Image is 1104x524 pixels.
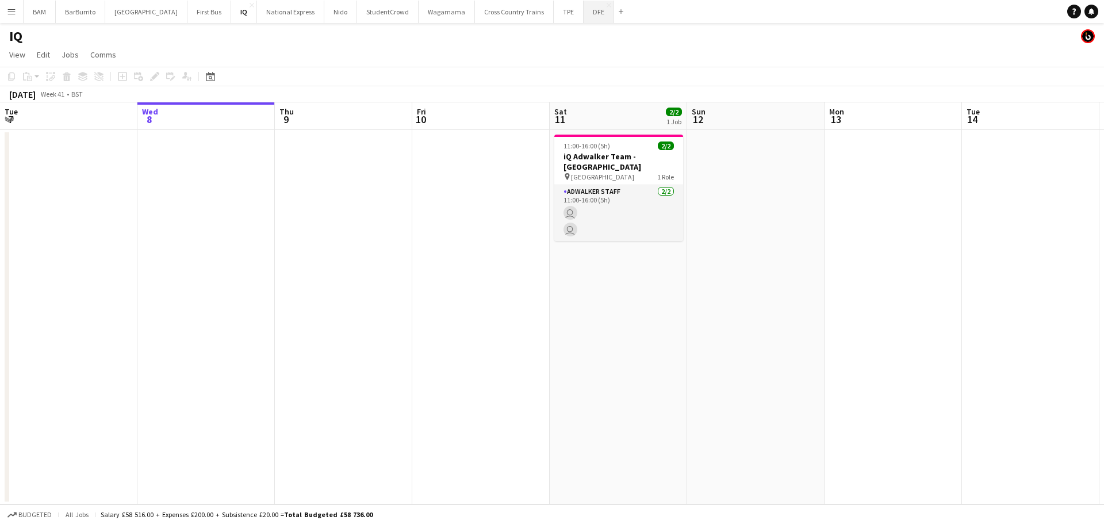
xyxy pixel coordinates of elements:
[63,510,91,519] span: All jobs
[827,113,844,126] span: 13
[18,511,52,519] span: Budgeted
[142,106,158,117] span: Wed
[24,1,56,23] button: BAM
[965,113,980,126] span: 14
[90,49,116,60] span: Comms
[692,106,706,117] span: Sun
[357,1,419,23] button: StudentCrowd
[324,1,357,23] button: Nido
[32,47,55,62] a: Edit
[187,1,231,23] button: First Bus
[657,173,674,181] span: 1 Role
[86,47,121,62] a: Comms
[5,47,30,62] a: View
[279,106,294,117] span: Thu
[563,141,610,150] span: 11:00-16:00 (5h)
[829,106,844,117] span: Mon
[9,89,36,100] div: [DATE]
[38,90,67,98] span: Week 41
[553,113,567,126] span: 11
[231,1,257,23] button: IQ
[284,510,373,519] span: Total Budgeted £58 736.00
[6,508,53,521] button: Budgeted
[554,135,683,241] app-job-card: 11:00-16:00 (5h)2/2iQ Adwalker Team - [GEOGRAPHIC_DATA] [GEOGRAPHIC_DATA]1 RoleAdwalker Staff2/21...
[101,510,373,519] div: Salary £58 516.00 + Expenses £200.00 + Subsistence £20.00 =
[140,113,158,126] span: 8
[56,1,105,23] button: BarBurrito
[57,47,83,62] a: Jobs
[475,1,554,23] button: Cross Country Trains
[419,1,475,23] button: Wagamama
[554,151,683,172] h3: iQ Adwalker Team - [GEOGRAPHIC_DATA]
[415,113,426,126] span: 10
[71,90,83,98] div: BST
[666,117,681,126] div: 1 Job
[554,106,567,117] span: Sat
[105,1,187,23] button: [GEOGRAPHIC_DATA]
[666,108,682,116] span: 2/2
[9,49,25,60] span: View
[554,185,683,241] app-card-role: Adwalker Staff2/211:00-16:00 (5h)
[62,49,79,60] span: Jobs
[3,113,18,126] span: 7
[1081,29,1095,43] app-user-avatar: Tim Bodenham
[37,49,50,60] span: Edit
[278,113,294,126] span: 9
[967,106,980,117] span: Tue
[690,113,706,126] span: 12
[554,1,584,23] button: TPE
[571,173,634,181] span: [GEOGRAPHIC_DATA]
[257,1,324,23] button: National Express
[584,1,614,23] button: DFE
[5,106,18,117] span: Tue
[417,106,426,117] span: Fri
[658,141,674,150] span: 2/2
[9,28,22,45] h1: IQ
